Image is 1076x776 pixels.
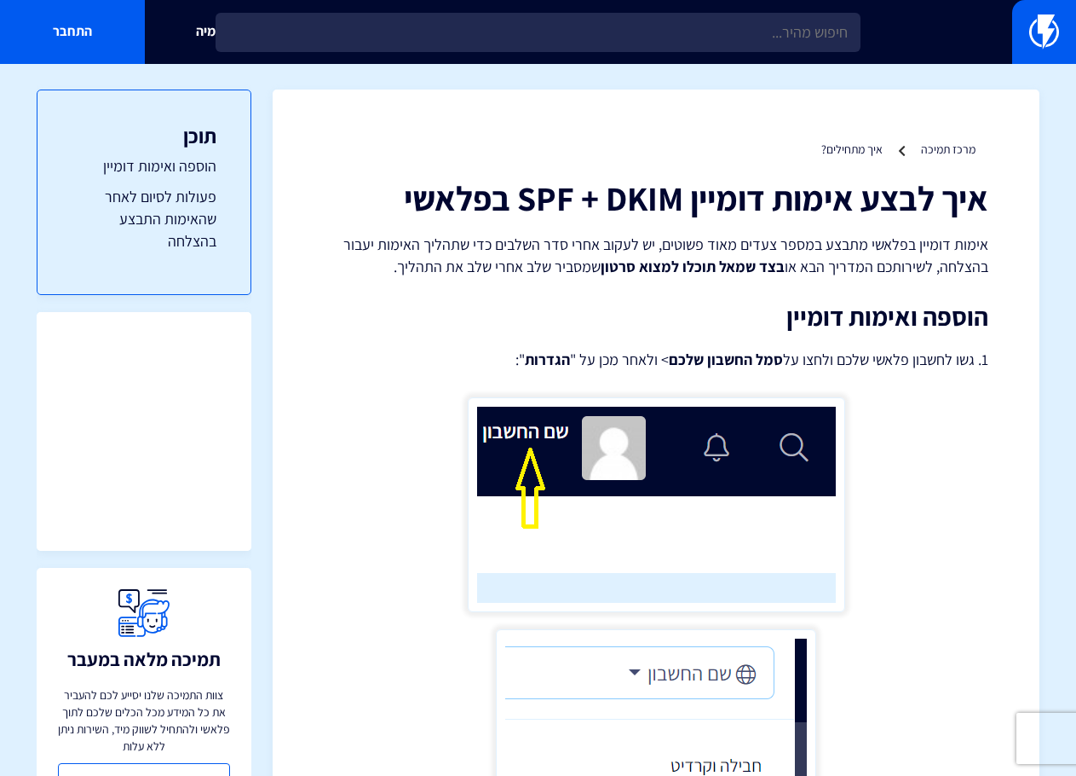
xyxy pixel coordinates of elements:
[821,142,883,157] a: איך מתחילים?
[601,257,785,276] strong: בצד שמאל תוכלו למצוא סרטון
[216,13,861,52] input: חיפוש מהיר...
[921,142,975,157] a: מרכז תמיכה
[67,649,221,669] h3: תמיכה מלאה במעבר
[669,350,783,369] strong: סמל החשבון שלכם
[72,125,217,147] h3: תוכן
[72,155,217,177] a: הוספה ואימות דומיין
[58,686,231,755] p: צוות התמיכה שלנו יסייע לכם להעביר את כל המידע מכל הכלים שלכם לתוך פלאשי ולהתחיל לשווק מיד, השירות...
[324,303,988,331] h2: הוספה ואימות דומיין
[324,234,988,277] p: אימות דומיין בפלאשי מתבצע במספר צעדים מאוד פשוטים, יש לעקוב אחרי סדר השלבים כדי שתהליך האימות יעב...
[72,186,217,252] a: פעולות לסיום לאחר שהאימות התבצע בהצלחה
[324,179,988,217] h1: איך לבצע אימות דומיין SPF + DKIM בפלאשי
[324,348,988,372] p: 1. גשו לחשבון פלאשי שלכם ולחצו על > ולאחר מכן על " ":
[525,350,570,369] strong: הגדרות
